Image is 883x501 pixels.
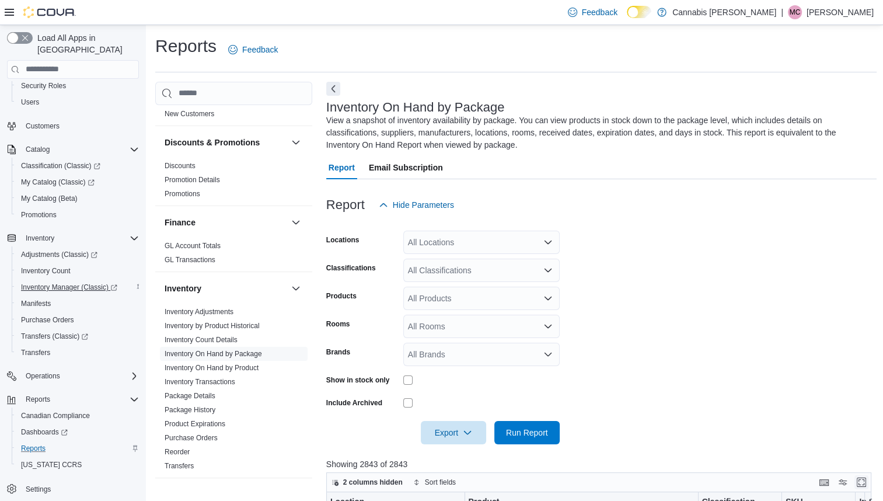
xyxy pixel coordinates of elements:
button: Finance [165,217,287,228]
span: Inventory [26,234,54,243]
input: Dark Mode [627,6,651,18]
button: Inventory [289,281,303,295]
span: Sort fields [425,478,456,487]
span: Promotions [21,210,57,220]
span: Inventory Count [16,264,139,278]
button: Next [326,82,340,96]
span: Users [21,98,39,107]
span: Reports [16,441,139,455]
a: Promotions [165,190,200,198]
span: Inventory Manager (Classic) [21,283,117,292]
span: Package History [165,405,215,415]
button: Users [12,94,144,110]
button: [US_STATE] CCRS [12,457,144,473]
p: [PERSON_NAME] [807,5,874,19]
span: Inventory On Hand by Package [165,349,262,359]
span: My Catalog (Beta) [21,194,78,203]
span: Package Details [165,391,215,401]
button: Reports [21,392,55,406]
a: Reorder [165,448,190,456]
span: Hide Parameters [393,199,454,211]
label: Include Archived [326,398,382,408]
label: Classifications [326,263,376,273]
a: Inventory Adjustments [165,308,233,316]
span: Security Roles [21,81,66,91]
span: Users [16,95,139,109]
a: Inventory Manager (Classic) [12,279,144,295]
a: Discounts [165,162,196,170]
a: Package History [165,406,215,414]
a: Inventory by Product Historical [165,322,260,330]
span: Customers [21,119,139,133]
span: Inventory Manager (Classic) [16,280,139,294]
a: My Catalog (Classic) [12,174,144,190]
a: Dashboards [12,424,144,440]
button: Keyboard shortcuts [817,475,831,489]
span: New Customers [165,109,214,119]
span: Manifests [16,297,139,311]
button: Operations [21,369,65,383]
span: Catalog [26,145,50,154]
a: Adjustments (Classic) [12,246,144,263]
a: Reports [16,441,50,455]
a: Users [16,95,44,109]
a: Transfers (Classic) [16,329,93,343]
span: Report [329,156,355,179]
button: 2 columns hidden [327,475,407,489]
h3: Inventory On Hand by Package [326,100,505,114]
a: Transfers [16,346,55,360]
a: Inventory Manager (Classic) [16,280,122,294]
span: Canadian Compliance [16,409,139,423]
button: Settings [2,480,144,497]
label: Show in stock only [326,375,390,385]
button: Inventory [21,231,59,245]
span: Operations [21,369,139,383]
a: Canadian Compliance [16,409,95,423]
span: GL Account Totals [165,241,221,251]
button: My Catalog (Beta) [12,190,144,207]
button: Transfers [12,345,144,361]
span: Classification (Classic) [16,159,139,173]
button: Inventory Count [12,263,144,279]
span: Purchase Orders [21,315,74,325]
div: Discounts & Promotions [155,159,312,206]
span: Reports [26,395,50,404]
span: Export [428,421,479,444]
button: Run Report [494,421,560,444]
span: Settings [21,481,139,496]
p: Showing 2843 of 2843 [326,458,877,470]
button: Open list of options [543,294,553,303]
a: Package Details [165,392,215,400]
button: Discounts & Promotions [165,137,287,148]
span: Customers [26,121,60,131]
span: Inventory Count Details [165,335,238,345]
a: Transfers [165,462,194,470]
button: Open list of options [543,238,553,247]
span: Run Report [506,427,548,439]
div: Inventory [155,305,312,478]
label: Products [326,291,357,301]
span: 2 columns hidden [343,478,403,487]
a: My Catalog (Classic) [16,175,99,189]
button: Catalog [2,141,144,158]
div: Mike Cochrane [788,5,802,19]
span: Promotions [165,189,200,199]
a: Product Expirations [165,420,225,428]
a: New Customers [165,110,214,118]
a: Purchase Orders [16,313,79,327]
a: Inventory On Hand by Package [165,350,262,358]
span: Canadian Compliance [21,411,90,420]
span: Product Expirations [165,419,225,429]
span: Reports [21,392,139,406]
a: Manifests [16,297,55,311]
span: Inventory Count [21,266,71,276]
a: Promotion Details [165,176,220,184]
h1: Reports [155,34,217,58]
span: Inventory [21,231,139,245]
span: Adjustments (Classic) [16,248,139,262]
button: Enter fullscreen [854,475,868,489]
span: Dark Mode [627,18,627,19]
button: Sort fields [409,475,460,489]
span: Catalog [21,142,139,156]
span: Inventory Transactions [165,377,235,387]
